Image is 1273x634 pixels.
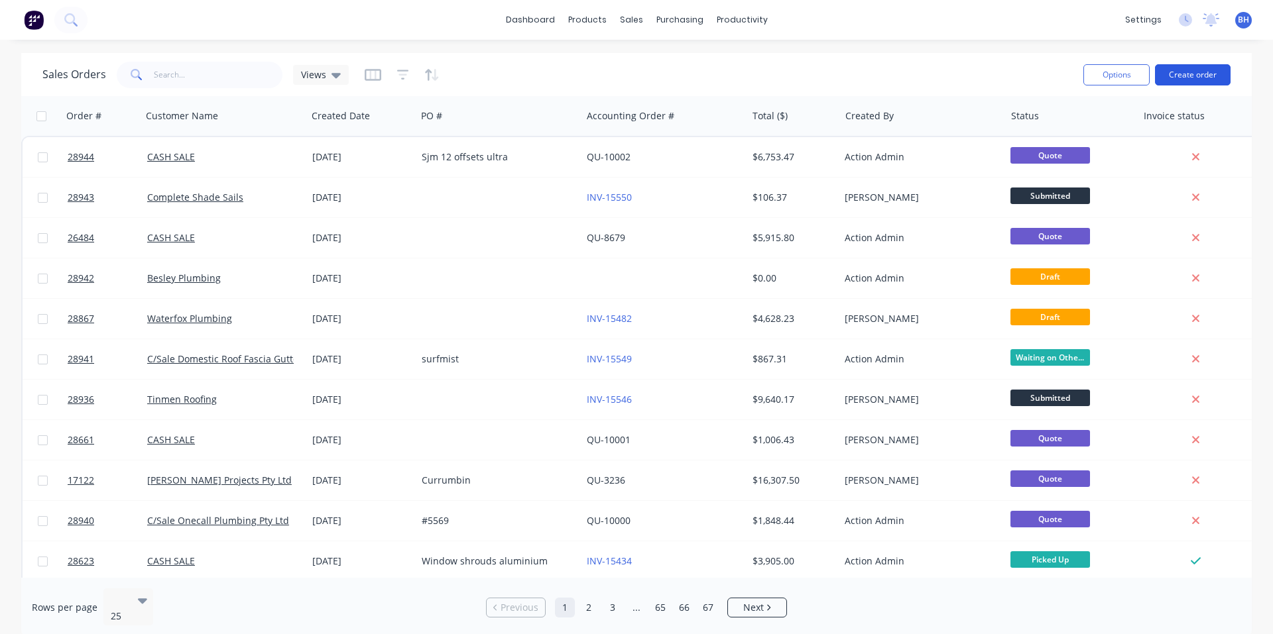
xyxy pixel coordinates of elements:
span: 17122 [68,474,94,487]
div: Sjm 12 offsets ultra [422,150,569,164]
div: $1,006.43 [753,433,830,447]
span: 28944 [68,150,94,164]
div: $106.37 [753,191,830,204]
div: Action Admin [845,555,992,568]
div: [DATE] [312,150,411,164]
a: 28623 [68,541,147,581]
span: 28941 [68,352,94,366]
span: 28623 [68,555,94,568]
span: Waiting on Othe... [1010,349,1090,366]
span: Views [301,68,326,81]
div: Currumbin [422,474,569,487]
div: $4,628.23 [753,312,830,325]
a: dashboard [499,10,562,30]
a: CASH SALE [147,433,195,446]
div: Action Admin [845,272,992,285]
a: QU-3236 [587,474,625,486]
div: Created Date [312,109,370,123]
div: PO # [421,109,442,123]
div: $9,640.17 [753,393,830,406]
div: [DATE] [312,231,411,244]
a: CASH SALE [147,150,195,163]
span: 26484 [68,231,94,244]
span: Previous [501,601,538,614]
div: Customer Name [146,109,218,123]
a: INV-15549 [587,352,632,365]
a: 28943 [68,178,147,217]
div: Status [1011,109,1039,123]
span: 28661 [68,433,94,447]
a: Next page [728,601,786,614]
div: Action Admin [845,514,992,527]
span: 28936 [68,393,94,406]
a: 26484 [68,218,147,258]
a: QU-10000 [587,514,631,527]
a: Page 1 is your current page [555,598,575,617]
a: C/Sale Onecall Plumbing Pty Ltd [147,514,289,527]
ul: Pagination [481,598,792,617]
div: Invoice status [1144,109,1205,123]
a: 28940 [68,501,147,541]
span: Rows per page [32,601,97,614]
div: $6,753.47 [753,150,830,164]
div: [DATE] [312,514,411,527]
div: products [562,10,613,30]
a: QU-10002 [587,150,631,163]
div: Action Admin [845,352,992,366]
div: surfmist [422,352,569,366]
div: [DATE] [312,433,411,447]
a: Waterfox Plumbing [147,312,232,325]
a: INV-15434 [587,555,632,567]
a: Besley Plumbing [147,272,221,284]
span: Submitted [1010,390,1090,406]
span: Quote [1010,147,1090,164]
a: Page 65 [650,598,670,617]
a: Complete Shade Sails [147,191,243,203]
a: CASH SALE [147,555,195,567]
div: [DATE] [312,474,411,487]
a: [PERSON_NAME] Projects Pty Ltd [147,474,292,486]
div: #5569 [422,514,569,527]
a: 28944 [68,137,147,177]
div: [PERSON_NAME] [845,191,992,204]
span: BH [1238,14,1249,26]
div: [PERSON_NAME] [845,393,992,406]
div: sales [613,10,650,30]
div: [PERSON_NAME] [845,474,992,487]
div: [PERSON_NAME] [845,433,992,447]
a: INV-15482 [587,312,632,325]
a: 28941 [68,339,147,379]
span: Quote [1010,430,1090,447]
a: 17122 [68,460,147,500]
div: purchasing [650,10,710,30]
div: $16,307.50 [753,474,830,487]
span: Draft [1010,309,1090,325]
div: Total ($) [753,109,788,123]
span: 28867 [68,312,94,325]
span: Submitted [1010,187,1090,204]
a: QU-10001 [587,433,631,446]
a: Page 67 [698,598,718,617]
span: 28943 [68,191,94,204]
span: Quote [1010,228,1090,244]
div: Order # [66,109,101,123]
a: INV-15550 [587,191,632,203]
a: CASH SALE [147,231,195,244]
div: Action Admin [845,231,992,244]
div: $0.00 [753,272,830,285]
button: Create order [1155,64,1231,85]
span: Next [743,601,764,614]
a: Page 2 [579,598,599,617]
div: [DATE] [312,555,411,568]
div: Action Admin [845,150,992,164]
div: 25 [111,609,127,623]
div: [DATE] [312,393,411,406]
span: Quote [1010,470,1090,487]
a: Jump forward [627,598,646,617]
a: Tinmen Roofing [147,393,217,405]
a: C/Sale Domestic Roof Fascia Gutter Repairs [147,352,339,365]
input: Search... [154,62,283,88]
div: [PERSON_NAME] [845,312,992,325]
span: Picked Up [1010,551,1090,568]
div: $3,905.00 [753,555,830,568]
